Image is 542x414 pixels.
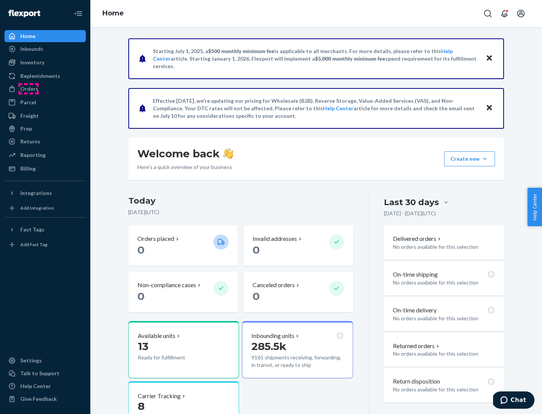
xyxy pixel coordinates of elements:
a: Home [102,9,124,17]
button: Talk to Support [5,367,86,379]
button: Open Search Box [480,6,495,21]
button: Returned orders [393,342,441,350]
p: Here’s a quick overview of your business [137,163,233,171]
p: No orders available for this selection [393,350,495,358]
div: Reporting [20,151,46,159]
div: Prep [20,125,32,132]
div: Add Integration [20,205,54,211]
span: 8 [138,400,145,412]
p: Inbounding units [251,332,294,340]
span: 13 [138,340,148,353]
img: Flexport logo [8,10,40,17]
span: 0 [137,244,145,256]
span: 0 [253,244,260,256]
div: Talk to Support [20,370,59,377]
p: [DATE] ( UTC ) [128,209,353,216]
div: Integrations [20,189,52,197]
a: Inbounds [5,43,86,55]
div: Inventory [20,59,44,66]
div: Freight [20,112,39,120]
div: Settings [20,357,42,364]
div: Help Center [20,382,51,390]
div: Fast Tags [20,226,44,233]
a: Billing [5,163,86,175]
img: hand-wave emoji [223,148,233,159]
a: Settings [5,355,86,367]
div: Returns [20,138,40,145]
button: Open account menu [513,6,528,21]
div: Replenishments [20,72,60,80]
a: Home [5,30,86,42]
a: Add Fast Tag [5,239,86,251]
p: On-time delivery [393,306,437,315]
button: Inbounding units285.5k9165 shipments receiving, forwarding, in transit, or ready to ship [242,321,353,378]
h3: Today [128,195,353,207]
button: Close Navigation [71,6,86,21]
p: [DATE] - [DATE] ( UTC ) [384,210,436,217]
p: No orders available for this selection [393,315,495,322]
p: No orders available for this selection [393,386,495,393]
button: Close [484,103,494,114]
p: No orders available for this selection [393,279,495,286]
p: Effective [DATE], we're updating our pricing for Wholesale (B2B), Reserve Storage, Value-Added Se... [153,97,478,120]
p: Non-compliance cases [137,281,196,289]
button: Give Feedback [5,393,86,405]
div: Home [20,32,35,40]
p: Return disposition [393,377,440,386]
button: Canceled orders 0 [244,272,353,312]
a: Returns [5,135,86,148]
p: On-time shipping [393,270,438,279]
div: Inbounds [20,45,43,53]
span: $500 monthly minimum fee [208,48,274,54]
span: 285.5k [251,340,286,353]
a: Prep [5,123,86,135]
a: Help Center [323,105,353,111]
p: Canceled orders [253,281,295,289]
a: Reporting [5,149,86,161]
button: Orders placed 0 [128,225,238,266]
div: Give Feedback [20,395,57,403]
button: Close [484,53,494,64]
a: Freight [5,110,86,122]
span: $5,000 monthly minimum fee [315,55,385,62]
p: Starting July 1, 2025, a is applicable to all merchants. For more details, please refer to this a... [153,47,478,70]
a: Orders [5,83,86,95]
div: Orders [20,85,38,93]
button: Open notifications [497,6,512,21]
button: Delivered orders [393,234,442,243]
p: Available units [138,332,175,340]
button: Integrations [5,187,86,199]
p: Invalid addresses [253,234,297,243]
button: Create new [444,151,495,166]
button: Available units13Ready for fulfillment [128,321,239,378]
a: Add Integration [5,202,86,214]
a: Help Center [5,380,86,392]
div: Billing [20,165,36,172]
h1: Welcome back [137,147,233,160]
button: Non-compliance cases 0 [128,272,238,312]
a: Parcel [5,96,86,108]
p: No orders available for this selection [393,243,495,251]
ol: breadcrumbs [96,3,130,24]
div: Last 30 days [384,196,439,208]
iframe: Opens a widget where you can chat to one of our agents [493,391,534,410]
p: Carrier Tracking [138,392,181,400]
p: Ready for fulfillment [138,354,207,361]
p: 9165 shipments receiving, forwarding, in transit, or ready to ship [251,354,343,369]
a: Inventory [5,56,86,68]
div: Add Fast Tag [20,241,47,248]
span: 0 [137,290,145,303]
a: Replenishments [5,70,86,82]
p: Orders placed [137,234,174,243]
button: Fast Tags [5,224,86,236]
button: Invalid addresses 0 [244,225,353,266]
div: Parcel [20,99,36,106]
span: 0 [253,290,260,303]
button: Help Center [527,188,542,226]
